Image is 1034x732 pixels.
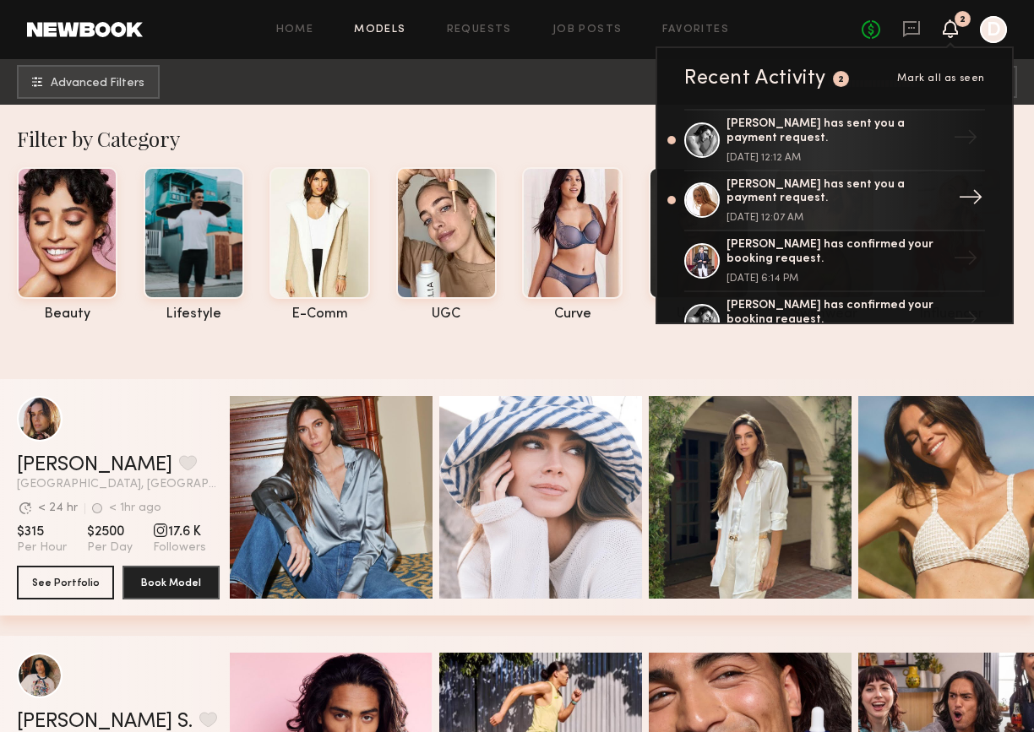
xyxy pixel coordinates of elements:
a: Favorites [662,24,729,35]
div: curve [522,307,623,322]
a: [PERSON_NAME] has confirmed your booking request.→ [684,292,985,353]
div: beauty [17,307,117,322]
a: D [980,16,1007,43]
span: $315 [17,523,67,540]
a: Requests [447,24,512,35]
div: [DATE] 12:12 AM [727,153,946,163]
button: Advanced Filters [17,65,160,99]
div: [PERSON_NAME] has sent you a payment request. [727,178,946,207]
span: Followers [153,540,206,556]
span: Advanced Filters [51,78,144,89]
a: Home [276,24,314,35]
span: $2500 [87,523,133,540]
span: Per Hour [17,540,67,556]
div: 2 [838,75,845,84]
span: 17.6 K [153,523,206,540]
span: Per Day [87,540,133,556]
div: Filter by Category [17,125,1034,152]
div: < 24 hr [38,502,78,514]
span: [GEOGRAPHIC_DATA], [GEOGRAPHIC_DATA] [17,479,220,491]
div: [PERSON_NAME] has confirmed your booking request. [727,299,946,328]
div: 2 [960,15,966,24]
div: → [946,118,985,162]
a: [PERSON_NAME] has confirmed your booking request.[DATE] 6:14 PM→ [684,231,985,292]
div: unique [649,307,749,322]
a: [PERSON_NAME] has sent you a payment request.[DATE] 12:07 AM→ [684,171,985,232]
div: [DATE] 12:07 AM [727,213,946,223]
div: UGC [396,307,497,322]
div: lifestyle [144,307,244,322]
div: [PERSON_NAME] has sent you a payment request. [727,117,946,146]
div: → [946,300,985,344]
div: → [946,239,985,283]
a: Models [354,24,405,35]
div: < 1hr ago [109,502,161,514]
button: Book Model [122,566,220,599]
span: Mark all as seen [897,73,985,84]
div: Recent Activity [684,68,826,89]
button: See Portfolio [17,566,114,599]
div: [DATE] 6:14 PM [727,274,946,284]
a: [PERSON_NAME] S. [17,712,193,732]
a: [PERSON_NAME] has sent you a payment request.[DATE] 12:12 AM→ [684,109,985,171]
div: → [951,178,990,222]
div: e-comm [269,307,370,322]
a: [PERSON_NAME] [17,455,172,475]
div: [PERSON_NAME] has confirmed your booking request. [727,238,946,267]
a: Job Posts [552,24,623,35]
